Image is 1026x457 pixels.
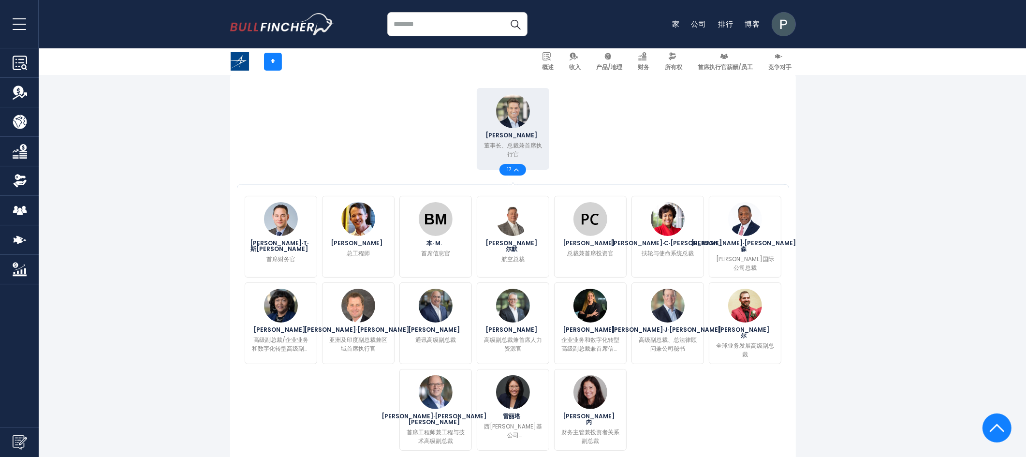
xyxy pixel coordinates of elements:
[563,412,615,426] font: [PERSON_NAME]内
[477,88,549,170] a: 吉姆·泰克莱特 [PERSON_NAME] 董事长、总裁兼首席执行官 17
[728,202,762,236] img: 迈克尔·威廉姆森
[631,196,704,278] a: 斯蒂芬妮·C·希尔 [PERSON_NAME]·C·[PERSON_NAME] 扶轮与使命系统总裁
[264,289,298,323] img: 伊冯娜·O·霍奇
[554,369,627,451] a: 玛丽亚·里恰尔多内 [PERSON_NAME]内 财务主管兼投资者关系副总裁
[13,174,27,188] img: 所有权
[421,249,450,257] font: 首席信息官
[322,196,395,278] a: 特拉维斯·麦吉 [PERSON_NAME] 总工程师
[709,196,781,278] a: 迈克尔·威廉姆森 [PERSON_NAME]·[PERSON_NAME]森 [PERSON_NAME]国际公司总裁
[264,202,298,236] img: 埃文·T·斯科特
[341,202,375,236] img: 特拉维斯·麦吉
[554,282,627,364] a: 玛丽亚·德马雷 [PERSON_NAME] 企业业务和数字化转型高级副总裁兼首席信息官
[561,336,619,361] font: 企业业务和数字化转型高级副总裁兼首席信息官
[660,48,687,75] a: 所有权
[638,63,649,71] font: 财务
[561,428,619,445] font: 财务主管兼投资者关系副总裁
[322,282,395,364] a: 威廉·布莱尔 [PERSON_NAME]·[PERSON_NAME] 亚洲及印度副总裁兼区域首席执行官
[496,289,530,323] img: 克里斯·朗斯基
[716,341,774,358] font: 全球业务发展高级副总裁
[573,289,607,323] img: 玛丽亚·德马雷
[484,422,542,457] font: 西[PERSON_NAME]基公司（[PERSON_NAME]）副总裁兼首席财务官
[698,63,753,71] font: 首席执行官薪酬/员工
[665,63,682,71] font: 所有权
[567,249,614,257] font: 总裁兼首席投资官
[596,63,622,71] font: 产品/地理
[419,375,453,409] img: 罗德·马科斯克
[611,325,721,334] font: [PERSON_NAME]·J·[PERSON_NAME]
[477,196,549,278] a: 格雷格·乌尔默 [PERSON_NAME]尔默 航空总裁
[639,336,697,353] font: 高级副总裁、总法律顾问兼公司秘书
[485,239,537,253] font: [PERSON_NAME]尔默
[496,94,530,128] img: 吉姆·泰克莱特
[764,48,796,75] a: 竞争对手
[382,412,487,426] font: [PERSON_NAME]·[PERSON_NAME][PERSON_NAME]
[631,282,704,364] a: 凯文·J·奥康纳 [PERSON_NAME]·J·[PERSON_NAME] 高级副总裁、总法律顾问兼公司秘书
[592,48,627,75] a: 产品/地理
[485,325,537,334] font: [PERSON_NAME]
[716,255,774,272] font: [PERSON_NAME]国际公司总裁
[709,282,781,364] a: 蒂莫西·卡希尔 [PERSON_NAME]尔 全球业务发展高级副总裁
[271,56,276,67] font: +
[672,19,680,29] a: 家
[691,19,707,29] a: 公司
[642,249,694,257] font: 扶轮与使命系统总裁
[477,369,549,451] a: 雷丽塔 雷丽塔 西[PERSON_NAME]基公司（[PERSON_NAME]）副总裁兼首席财务官
[651,289,685,323] img: 凯文·J·奥康纳
[565,48,585,75] a: 收入
[542,63,554,71] font: 概述
[768,63,791,71] font: 竞争对手
[538,48,558,75] a: 概述
[230,13,334,35] a: 前往主页
[305,325,410,334] font: [PERSON_NAME]·[PERSON_NAME]
[399,282,472,364] a: 迪安·阿科斯塔 [PERSON_NAME] 通讯高级副总裁
[264,53,282,71] a: +
[563,239,615,247] font: [PERSON_NAME]
[477,282,549,364] a: 克里斯·朗斯基 [PERSON_NAME] 高级副总裁兼首席人力资源官
[231,52,249,71] img: LMT 徽标
[254,325,306,334] font: [PERSON_NAME]
[347,249,370,257] font: 总工程师
[611,239,722,247] font: [PERSON_NAME]·C·[PERSON_NAME]
[266,255,295,263] font: 首席财务官
[426,239,442,247] font: 本· M.
[501,255,525,263] font: 航空总裁
[745,19,761,29] a: 博客
[496,202,530,236] img: 格雷格·乌尔默
[554,196,627,278] a: 保罗·科隆纳 [PERSON_NAME] 总裁兼首席投资官
[329,336,387,353] font: 亚洲及印度副总裁兼区域首席执行官
[250,239,309,253] font: [PERSON_NAME]·T·斯[PERSON_NAME]
[693,48,757,75] a: 首席执行官薪酬/员工
[651,202,685,236] img: 斯蒂芬妮·C·希尔
[728,289,762,323] img: 蒂莫西·卡希尔
[563,325,615,334] font: [PERSON_NAME]
[569,63,581,71] font: 收入
[245,196,317,278] a: 埃文·T·斯科特 [PERSON_NAME]·T·斯[PERSON_NAME] 首席财务官
[485,131,537,139] font: [PERSON_NAME]
[415,336,456,344] font: 通讯高级副总裁
[230,13,334,35] img: 红腹灰雀徽标
[503,412,520,420] font: 雷丽塔
[409,325,460,334] font: [PERSON_NAME]
[573,375,607,409] img: 玛丽亚·里恰尔多内
[484,336,542,353] font: 高级副总裁兼首席人力资源官
[691,239,796,253] font: [PERSON_NAME]·[PERSON_NAME]森
[507,166,511,173] font: 17
[252,336,310,370] font: 高级副总裁/企业业务和数字化转型高级副总裁兼首席信息官战略顾问
[399,196,472,278] a: 本· M. 本· M. 首席信息官
[341,289,375,323] img: 威廉·布莱尔
[419,289,453,323] img: 迪安·阿科斯塔
[503,12,528,36] button: 搜索
[718,325,769,339] font: [PERSON_NAME]尔
[419,202,453,236] img: 本· M.
[331,239,383,247] font: [PERSON_NAME]
[399,369,472,451] a: 罗德·马科斯克 [PERSON_NAME]·[PERSON_NAME][PERSON_NAME] 首席工程师兼工程与技术高级副总裁
[484,141,542,158] font: 董事长、总裁兼首席执行官
[633,48,654,75] a: 财务
[245,282,317,364] a: 伊冯娜·O·霍奇 [PERSON_NAME] 高级副总裁/企业业务和数字化转型高级副总裁兼首席信息官战略顾问
[718,19,733,29] a: 排行
[573,202,607,236] img: 保罗·科隆纳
